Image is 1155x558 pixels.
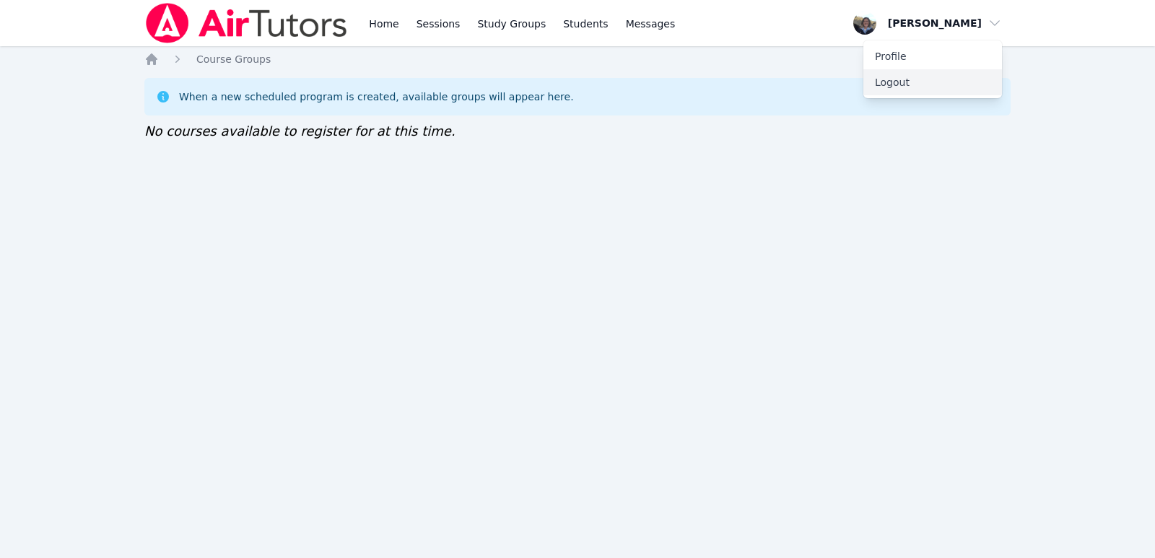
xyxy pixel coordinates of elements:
[179,90,574,104] div: When a new scheduled program is created, available groups will appear here.
[196,52,271,66] a: Course Groups
[144,3,349,43] img: Air Tutors
[144,52,1011,66] nav: Breadcrumb
[863,43,1002,69] a: Profile
[196,53,271,65] span: Course Groups
[863,69,1002,95] button: Logout
[626,17,676,31] span: Messages
[144,123,456,139] span: No courses available to register for at this time.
